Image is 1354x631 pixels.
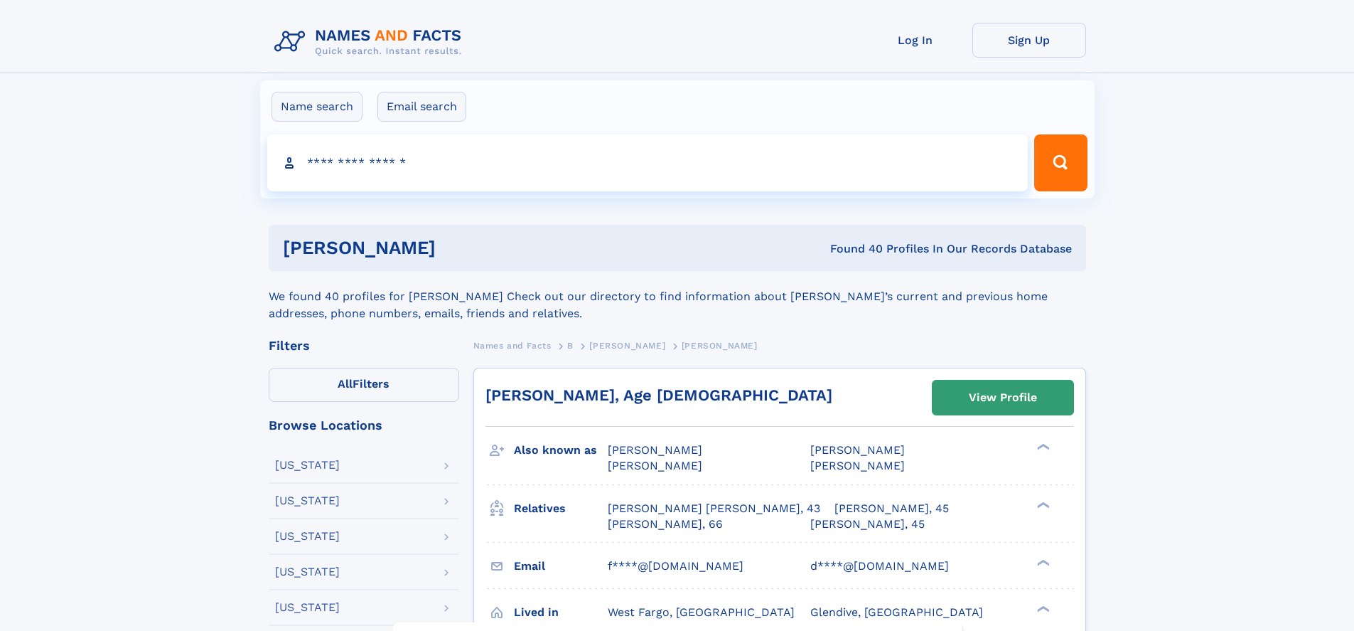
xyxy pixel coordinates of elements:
[269,339,459,352] div: Filters
[589,341,665,351] span: [PERSON_NAME]
[275,566,340,578] div: [US_STATE]
[1033,604,1051,613] div: ❯
[933,381,1073,415] a: View Profile
[969,381,1037,414] div: View Profile
[608,443,702,457] span: [PERSON_NAME]
[589,336,665,354] a: [PERSON_NAME]
[608,605,795,619] span: West Fargo, [GEOGRAPHIC_DATA]
[514,438,608,462] h3: Also known as
[269,23,473,61] img: Logo Names and Facts
[972,23,1086,58] a: Sign Up
[633,241,1072,257] div: Found 40 Profiles In Our Records Database
[810,459,905,472] span: [PERSON_NAME]
[810,443,905,457] span: [PERSON_NAME]
[682,341,758,351] span: [PERSON_NAME]
[283,239,633,257] h1: [PERSON_NAME]
[608,501,820,516] a: [PERSON_NAME] [PERSON_NAME], 43
[567,336,574,354] a: B
[1033,442,1051,452] div: ❯
[608,516,723,532] a: [PERSON_NAME], 66
[1034,134,1087,191] button: Search Button
[377,92,466,122] label: Email search
[267,134,1028,191] input: search input
[269,368,459,402] label: Filters
[859,23,972,58] a: Log In
[608,459,702,472] span: [PERSON_NAME]
[567,341,574,351] span: B
[269,419,459,432] div: Browse Locations
[269,271,1086,322] div: We found 40 profiles for [PERSON_NAME] Check out our directory to find information about [PERSON_...
[338,377,353,391] span: All
[1033,500,1051,509] div: ❯
[473,336,552,354] a: Names and Facts
[834,501,949,516] a: [PERSON_NAME], 45
[810,605,983,619] span: Glendive, [GEOGRAPHIC_DATA]
[810,516,925,532] a: [PERSON_NAME], 45
[514,497,608,521] h3: Relatives
[275,602,340,613] div: [US_STATE]
[275,460,340,471] div: [US_STATE]
[514,600,608,625] h3: Lived in
[1033,558,1051,567] div: ❯
[275,495,340,507] div: [US_STATE]
[485,386,832,404] a: [PERSON_NAME], Age [DEMOGRAPHIC_DATA]
[514,554,608,578] h3: Email
[275,531,340,542] div: [US_STATE]
[272,92,362,122] label: Name search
